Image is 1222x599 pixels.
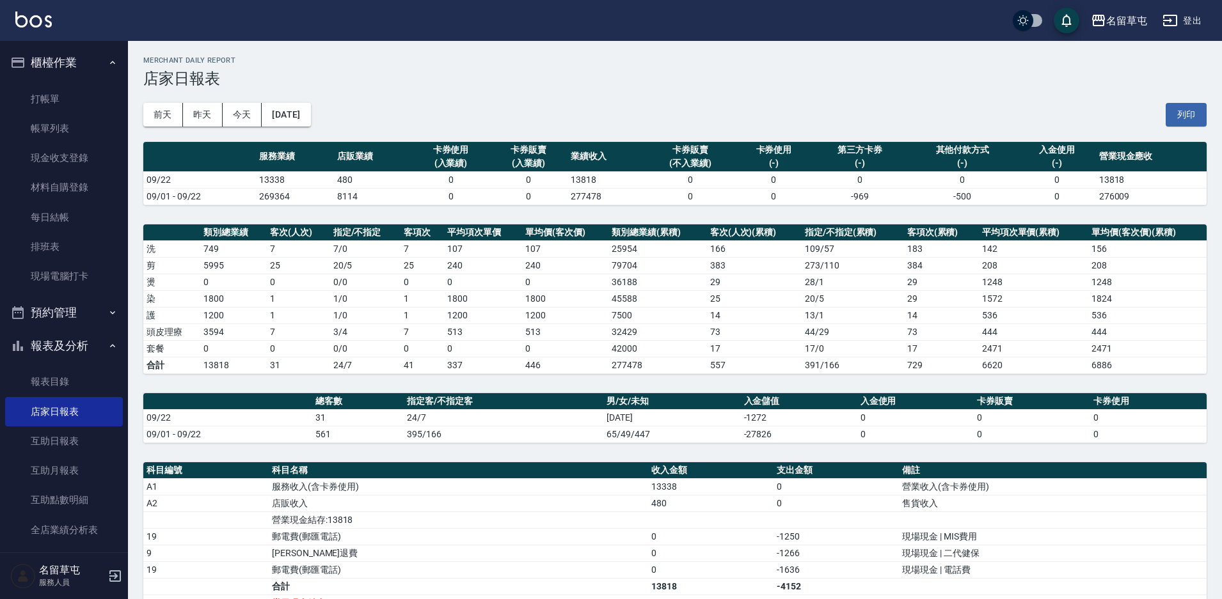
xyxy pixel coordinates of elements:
td: 0 [1018,188,1096,205]
td: 0 [200,340,267,357]
td: 1824 [1088,290,1207,307]
th: 備註 [899,462,1207,479]
td: 1248 [979,274,1089,290]
td: 1 [267,307,330,323]
td: 24/7 [404,409,603,426]
td: 剪 [143,257,200,274]
td: 166 [707,240,802,257]
td: 1800 [200,290,267,307]
button: [DATE] [262,103,310,127]
td: 現場現金 | 電話費 [899,561,1207,578]
a: 報表目錄 [5,367,123,396]
td: 護 [143,307,200,323]
div: (入業績) [493,157,564,170]
button: 前天 [143,103,183,127]
td: 395/166 [404,426,603,442]
td: 42000 [608,340,706,357]
th: 指定/不指定(累積) [802,224,904,241]
td: 0 [735,188,813,205]
td: -1250 [774,528,899,545]
td: 0 [813,171,907,188]
th: 營業現金應收 [1096,142,1207,172]
td: -500 [907,188,1018,205]
td: 32429 [608,323,706,340]
td: 0 [444,274,522,290]
td: 09/01 - 09/22 [143,188,256,205]
td: 8114 [334,188,412,205]
td: 0 [648,528,774,545]
td: 107 [444,240,522,257]
div: 其他付款方式 [910,143,1015,157]
td: 240 [444,257,522,274]
td: 19 [143,528,269,545]
td: 6620 [979,357,1089,373]
td: 0 [857,426,974,442]
td: 20 / 5 [330,257,401,274]
td: 1 [401,290,444,307]
th: 指定客/不指定客 [404,393,603,410]
div: (入業績) [415,157,487,170]
td: 444 [1088,323,1207,340]
a: 店家日報表 [5,397,123,426]
a: 材料自購登錄 [5,173,123,202]
td: 2471 [979,340,1089,357]
th: 客項次(累積) [904,224,979,241]
td: 1200 [444,307,522,323]
td: [DATE] [603,409,741,426]
td: 0 [1090,426,1207,442]
td: -1272 [741,409,857,426]
a: 營業統計分析表 [5,545,123,574]
td: 25954 [608,240,706,257]
td: 20 / 5 [802,290,904,307]
td: 513 [444,323,522,340]
td: 73 [707,323,802,340]
td: 0 [974,409,1090,426]
td: 合計 [269,578,648,595]
td: 0 [857,409,974,426]
td: 273 / 110 [802,257,904,274]
td: 3 / 4 [330,323,401,340]
th: 客次(人次)(累積) [707,224,802,241]
td: 65/49/447 [603,426,741,442]
td: 09/01 - 09/22 [143,426,312,442]
th: 卡券販賣 [974,393,1090,410]
th: 總客數 [312,393,404,410]
td: 0 [1018,171,1096,188]
td: 郵電費(郵匯電話) [269,561,648,578]
td: 0 [648,561,774,578]
td: 142 [979,240,1089,257]
td: 0 [489,171,567,188]
h2: Merchant Daily Report [143,56,1207,65]
td: 73 [904,323,979,340]
td: 109 / 57 [802,240,904,257]
td: 燙 [143,274,200,290]
div: 卡券使用 [738,143,810,157]
td: 536 [979,307,1089,323]
td: 25 [707,290,802,307]
h5: 名留草屯 [39,564,104,577]
table: a dense table [143,224,1207,374]
button: 預約管理 [5,296,123,329]
a: 打帳單 [5,84,123,114]
td: 6886 [1088,357,1207,373]
div: 名留草屯 [1106,13,1147,29]
td: 240 [522,257,608,274]
td: 7 [401,240,444,257]
th: 店販業績 [334,142,412,172]
th: 單均價(客次價)(累積) [1088,224,1207,241]
td: 0 / 0 [330,340,401,357]
td: 09/22 [143,409,312,426]
a: 帳單列表 [5,114,123,143]
td: 17 [707,340,802,357]
td: 1 / 0 [330,307,401,323]
td: 7 [267,240,330,257]
td: 749 [200,240,267,257]
td: -1636 [774,561,899,578]
td: -969 [813,188,907,205]
td: 513 [522,323,608,340]
td: 郵電費(郵匯電話) [269,528,648,545]
th: 男/女/未知 [603,393,741,410]
button: 列印 [1166,103,1207,127]
th: 平均項次單價(累積) [979,224,1089,241]
div: 卡券販賣 [649,143,732,157]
